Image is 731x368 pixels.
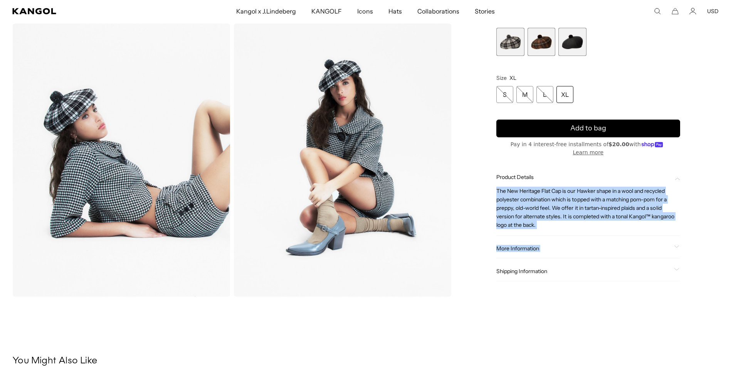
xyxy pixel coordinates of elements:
a: Account [689,8,696,15]
h3: You Might Also Like [12,355,719,367]
div: XL [556,86,573,103]
span: Size [496,74,507,81]
span: Product Details [496,174,671,181]
summary: Search here [654,8,661,15]
div: L [536,86,553,103]
span: Add to bag [570,123,606,133]
span: XL [509,74,516,81]
button: USD [707,8,719,15]
span: More Information [496,245,671,252]
div: M [516,86,533,103]
div: 2 of 3 [528,28,556,56]
label: Solid Black [558,28,586,56]
a: Kangol [12,8,156,14]
label: Black Check [496,28,524,56]
div: 1 of 3 [496,28,524,56]
p: The New Heritage Flat Cap is our Hawker shape in a wool and recycled polyester combination which ... [496,187,680,229]
span: Shipping Information [496,268,671,275]
button: Cart [672,8,679,15]
img: black-check [12,24,230,296]
label: Espresso Check [528,28,556,56]
button: Add to bag [496,120,680,137]
div: 3 of 3 [558,28,586,56]
div: S [496,86,513,103]
img: black-check [234,24,452,296]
